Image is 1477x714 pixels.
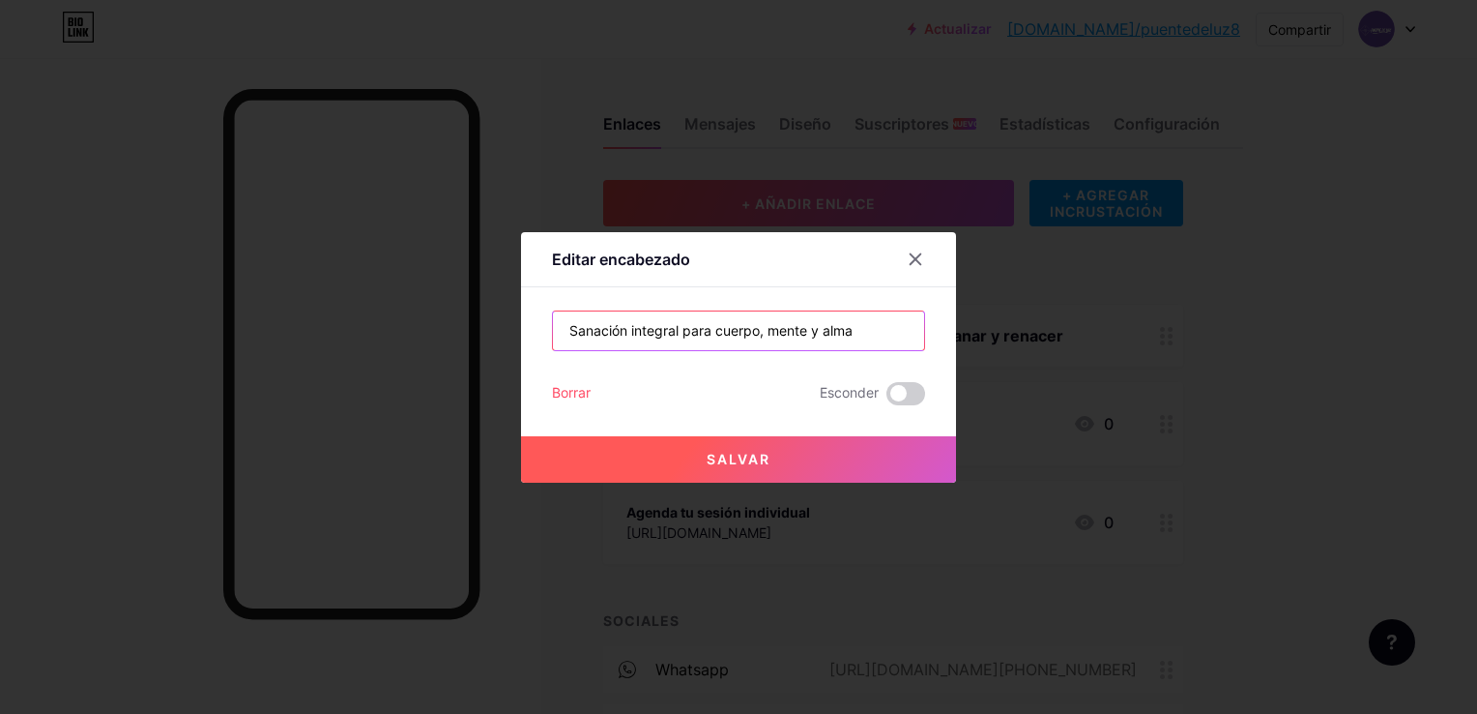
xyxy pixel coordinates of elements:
[553,312,924,350] input: Título
[820,382,879,405] span: Esconder
[521,436,956,483] button: Salvar
[707,451,770,467] span: Salvar
[552,248,690,271] div: Editar encabezado
[552,382,591,405] div: Borrar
